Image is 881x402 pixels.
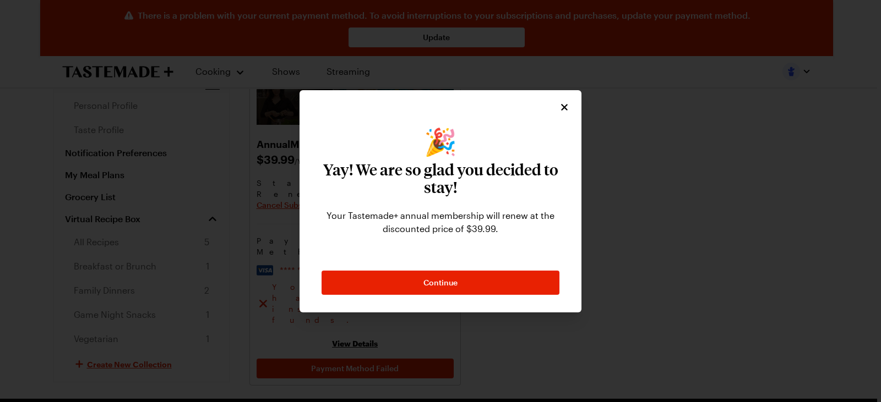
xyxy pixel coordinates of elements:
[322,209,559,235] div: Your Tastemade+ annual membership will renew at the discounted price of $39.99.
[322,161,559,196] h3: Yay! We are so glad you decided to stay!
[322,271,559,295] button: Continue
[423,277,458,288] span: Continue
[424,128,457,154] span: tada emoji
[558,101,570,113] button: Close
